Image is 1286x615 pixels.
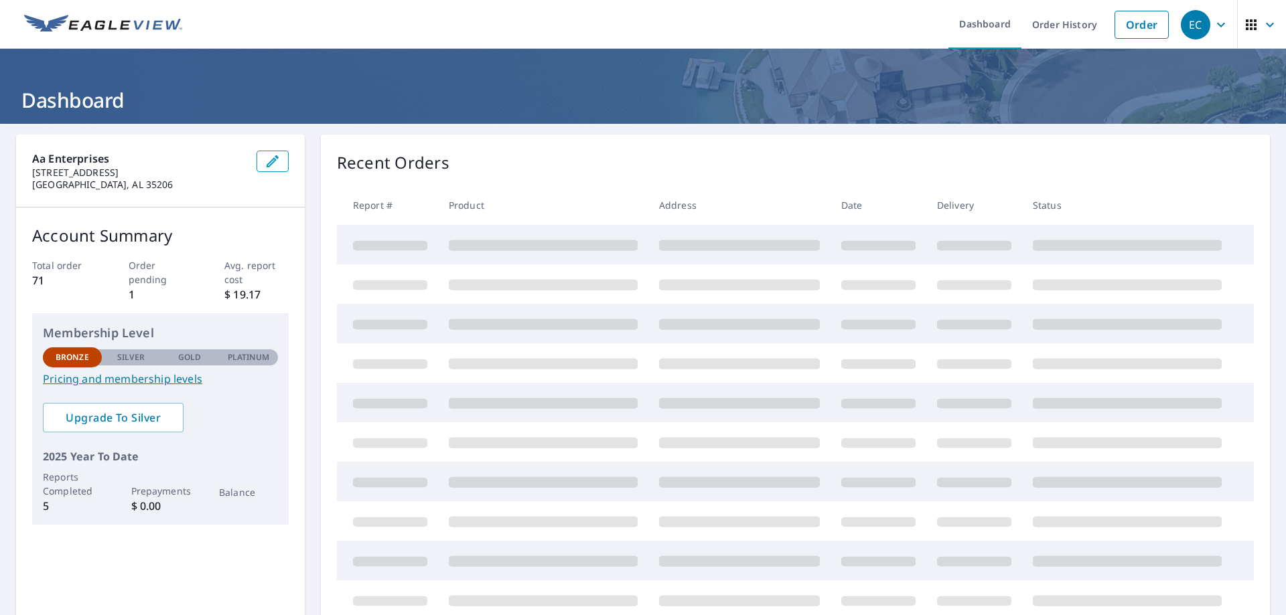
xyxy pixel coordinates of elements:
[43,371,278,387] a: Pricing and membership levels
[648,185,831,225] th: Address
[43,470,102,498] p: Reports Completed
[131,498,190,514] p: $ 0.00
[32,224,289,248] p: Account Summary
[129,286,193,302] p: 1
[224,286,289,302] p: $ 19.17
[117,351,145,363] p: Silver
[438,185,648,225] th: Product
[926,185,1022,225] th: Delivery
[1181,10,1210,39] div: EC
[224,258,289,286] p: Avg. report cost
[228,351,270,363] p: Platinum
[32,258,96,272] p: Total order
[56,351,89,363] p: Bronze
[32,167,246,179] p: [STREET_ADDRESS]
[219,485,278,499] p: Balance
[43,324,278,342] p: Membership Level
[43,403,184,432] a: Upgrade To Silver
[32,151,246,167] p: aa enterprises
[831,185,926,225] th: Date
[32,179,246,191] p: [GEOGRAPHIC_DATA], AL 35206
[1022,185,1232,225] th: Status
[178,351,201,363] p: Gold
[43,448,278,464] p: 2025 Year To Date
[129,258,193,286] p: Order pending
[24,15,182,35] img: EV Logo
[1115,11,1169,39] a: Order
[16,86,1270,114] h1: Dashboard
[337,185,438,225] th: Report #
[337,151,449,175] p: Recent Orders
[131,484,190,498] p: Prepayments
[32,272,96,288] p: 71
[54,410,173,425] span: Upgrade To Silver
[43,498,102,514] p: 5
